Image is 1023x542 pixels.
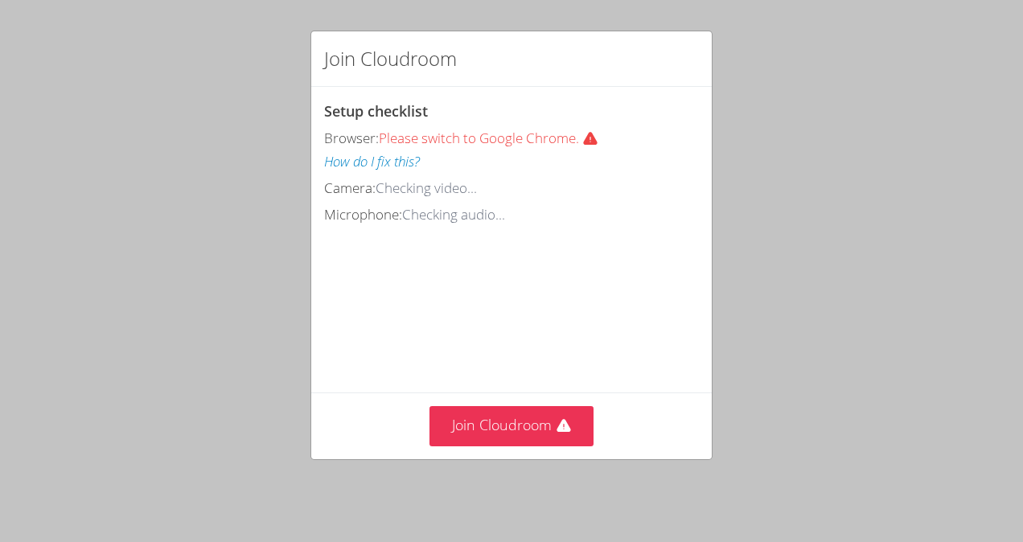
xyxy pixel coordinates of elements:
button: Join Cloudroom [429,406,594,446]
span: Checking video... [376,179,477,197]
span: Microphone: [324,205,402,224]
span: Camera: [324,179,376,197]
span: Checking audio... [402,205,505,224]
span: Browser: [324,129,379,147]
span: Please switch to Google Chrome. [379,129,605,147]
span: Setup checklist [324,101,428,121]
h2: Join Cloudroom [324,44,457,73]
button: How do I fix this? [324,150,420,174]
